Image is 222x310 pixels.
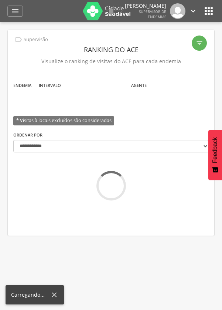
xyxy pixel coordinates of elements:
label: Agente [131,82,147,88]
label: Endemia [13,82,31,88]
button: Feedback - Mostrar pesquisa [208,130,222,180]
p: Supervisão [24,37,48,43]
a:  [107,3,116,19]
i:  [203,5,215,17]
span: Feedback [212,137,218,163]
span: Supervisor de Endemias [139,9,166,19]
i:  [107,7,116,16]
i:  [189,7,197,15]
span: * Visitas à locais excluídos são consideradas [13,116,114,125]
p: [PERSON_NAME] [125,3,166,9]
label: Ordenar por [13,132,42,138]
i:  [14,36,23,44]
div: Filtro [192,36,207,51]
p: Visualize o ranking de visitas do ACE para cada endemia [13,56,209,67]
i:  [11,7,20,16]
a:  [189,3,197,19]
header: Ranking do ACE [13,43,209,56]
i:  [196,40,203,47]
label: Intervalo [39,82,61,88]
a:  [7,6,23,17]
